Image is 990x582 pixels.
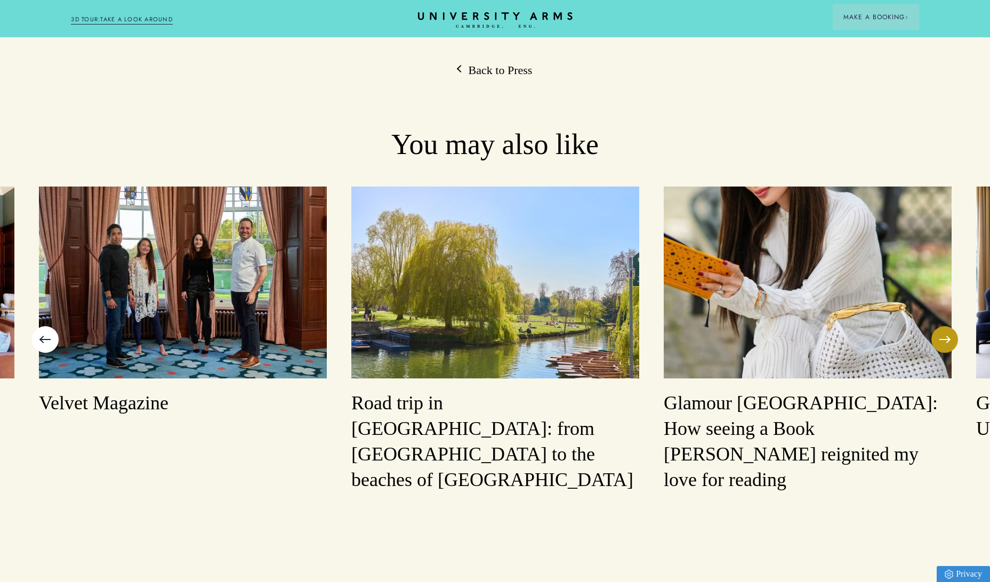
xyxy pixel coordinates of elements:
[664,391,952,493] h3: Glamour [GEOGRAPHIC_DATA]: How seeing a Book [PERSON_NAME] reignited my love for reading
[664,187,952,492] a: Glamour [GEOGRAPHIC_DATA]: How seeing a Book [PERSON_NAME] reignited my love for reading
[351,391,639,493] h3: Road trip in [GEOGRAPHIC_DATA]: from [GEOGRAPHIC_DATA] to the beaches of [GEOGRAPHIC_DATA]
[931,326,958,353] button: Next Slide
[418,12,573,29] a: Home
[71,15,173,25] a: 3D TOUR:TAKE A LOOK AROUND
[39,391,327,416] h3: Velvet Magazine
[351,187,639,378] img: image-d6be200b2d84f1bf0f5613dde43941d84fd76d82-5168x3448-jpg
[937,566,990,582] a: Privacy
[833,4,919,30] button: Make a BookingArrow icon
[39,187,327,416] a: Velvet Magazine
[945,570,953,579] img: Privacy
[32,326,59,353] button: Previous Slide
[39,187,327,378] img: image-2ee3622d2a95a233a3ecf54f75562174e472308f-2500x1668-jpg
[140,127,850,163] h2: You may also like
[458,62,533,78] a: Back to Press
[905,15,908,19] img: Arrow icon
[351,187,639,492] a: Road trip in [GEOGRAPHIC_DATA]: from [GEOGRAPHIC_DATA] to the beaches of [GEOGRAPHIC_DATA]
[843,12,908,22] span: Make a Booking
[664,187,952,378] img: image-ca4f6157cfac8364eb9a702ab0f97ef3a2a5f3b4-1920x1080-webp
